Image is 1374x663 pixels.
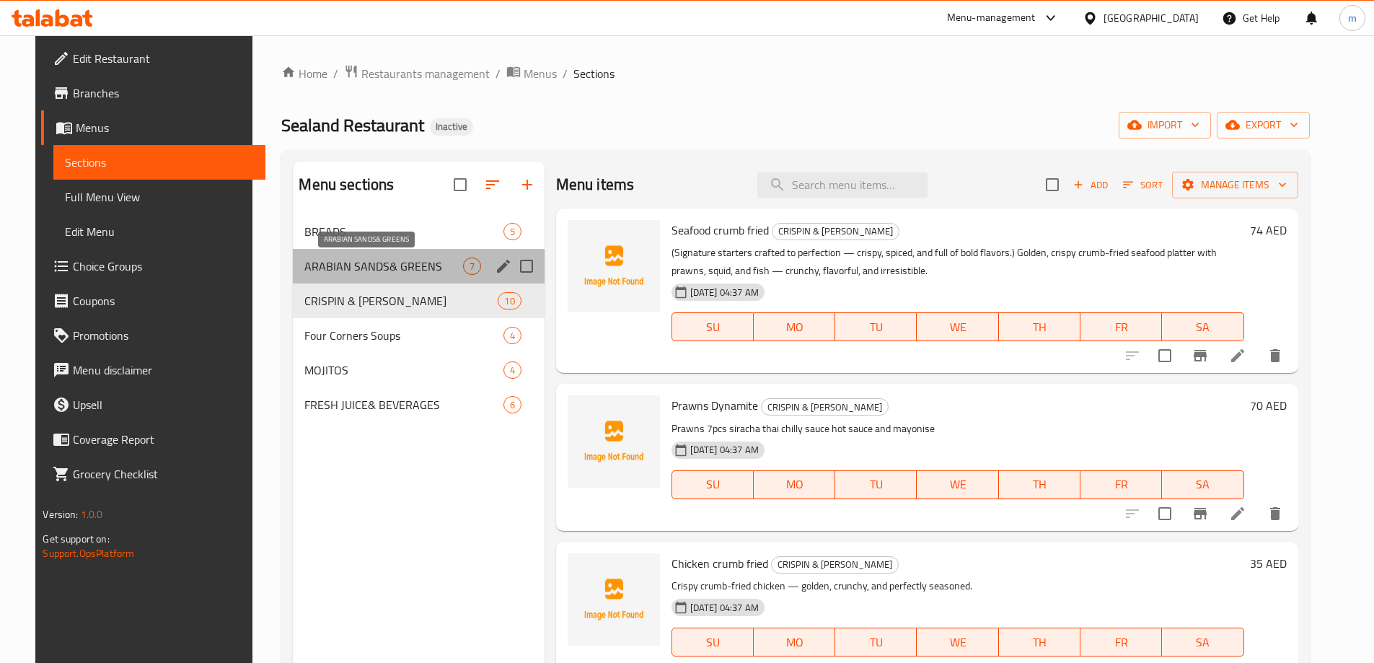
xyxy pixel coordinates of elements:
p: (Signature starters crafted to perfection — crispy, spiced, and full of bold flavors.) Golden, cr... [671,244,1244,280]
span: Choice Groups [73,258,253,275]
span: SA [1168,317,1238,338]
div: Four Corners Soups4 [293,318,544,353]
button: TH [999,628,1080,657]
input: search [757,172,928,198]
span: CRISPIN & [PERSON_NAME] [772,556,898,573]
span: SU [678,317,748,338]
a: Menus [41,110,265,145]
span: WE [922,317,992,338]
button: export [1217,112,1310,139]
span: Version: [43,505,78,524]
nav: Menu sections [293,208,544,428]
span: 10 [498,294,520,308]
button: Manage items [1172,172,1298,198]
button: delete [1258,338,1292,373]
span: Add [1071,177,1110,193]
div: CRISPIN & [PERSON_NAME]10 [293,284,544,318]
span: SU [678,632,748,653]
div: Inactive [430,118,473,136]
span: Four Corners Soups [304,327,503,344]
span: [DATE] 04:37 AM [684,286,765,299]
span: Get support on: [43,530,109,548]
a: Edit menu item [1229,347,1246,364]
button: edit [493,255,514,277]
button: SU [671,470,754,499]
p: Crispy crumb-fried chicken — golden, crunchy, and perfectly seasoned. [671,577,1244,595]
span: Chicken crumb fried [671,553,768,574]
h6: 70 AED [1250,395,1287,416]
a: Full Menu View [53,180,265,214]
span: Edit Menu [65,223,253,240]
span: import [1130,116,1199,134]
span: Restaurants management [361,65,490,82]
span: Manage items [1184,176,1287,194]
span: Add item [1067,174,1114,196]
span: 6 [504,398,521,412]
a: Edit menu item [1229,505,1246,522]
button: FR [1080,628,1162,657]
h2: Menu items [556,174,635,196]
span: FRESH JUICE& BEVERAGES [304,396,503,413]
span: MO [759,317,829,338]
span: SU [678,474,748,495]
span: Menus [524,65,557,82]
span: [DATE] 04:37 AM [684,601,765,615]
nav: breadcrumb [281,64,1309,83]
div: [GEOGRAPHIC_DATA] [1104,10,1199,26]
button: Branch-specific-item [1183,338,1217,373]
button: Branch-specific-item [1183,496,1217,531]
div: items [463,258,481,275]
span: WE [922,474,992,495]
span: 7 [464,260,480,273]
div: CRISPIN & LUCIAN BITES [304,292,498,309]
button: MO [754,470,835,499]
span: Menus [76,119,253,136]
button: delete [1258,496,1292,531]
h6: 74 AED [1250,220,1287,240]
button: Add section [510,167,545,202]
h6: 35 AED [1250,553,1287,574]
div: CRISPIN & LUCIAN BITES [772,223,899,240]
a: Edit Menu [53,214,265,249]
span: TH [1005,317,1075,338]
span: BREADS [304,223,503,240]
span: [DATE] 04:37 AM [684,443,765,457]
span: Sealand Restaurant [281,109,424,141]
span: ARABIAN SANDS& GREENS [304,258,462,275]
img: Seafood crumb fried [568,220,660,312]
button: FR [1080,470,1162,499]
span: FR [1086,632,1156,653]
button: SU [671,312,754,341]
span: m [1348,10,1357,26]
div: items [503,223,521,240]
a: Coverage Report [41,422,265,457]
span: Sections [65,154,253,171]
span: Select all sections [445,170,475,200]
a: Grocery Checklist [41,457,265,491]
span: SA [1168,632,1238,653]
a: Coupons [41,284,265,318]
span: TU [841,632,911,653]
button: TU [835,628,917,657]
button: import [1119,112,1211,139]
a: Promotions [41,318,265,353]
span: Coverage Report [73,431,253,448]
a: Sections [53,145,265,180]
span: Sections [573,65,615,82]
span: Full Menu View [65,188,253,206]
span: 5 [504,225,521,239]
span: Sort items [1114,174,1172,196]
span: Seafood crumb fried [671,219,769,241]
span: CRISPIN & [PERSON_NAME] [772,223,899,240]
span: FR [1086,474,1156,495]
button: WE [917,312,998,341]
span: MOJITOS [304,361,503,379]
button: TH [999,312,1080,341]
div: FRESH JUICE& BEVERAGES6 [293,387,544,422]
div: items [503,396,521,413]
span: MO [759,632,829,653]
